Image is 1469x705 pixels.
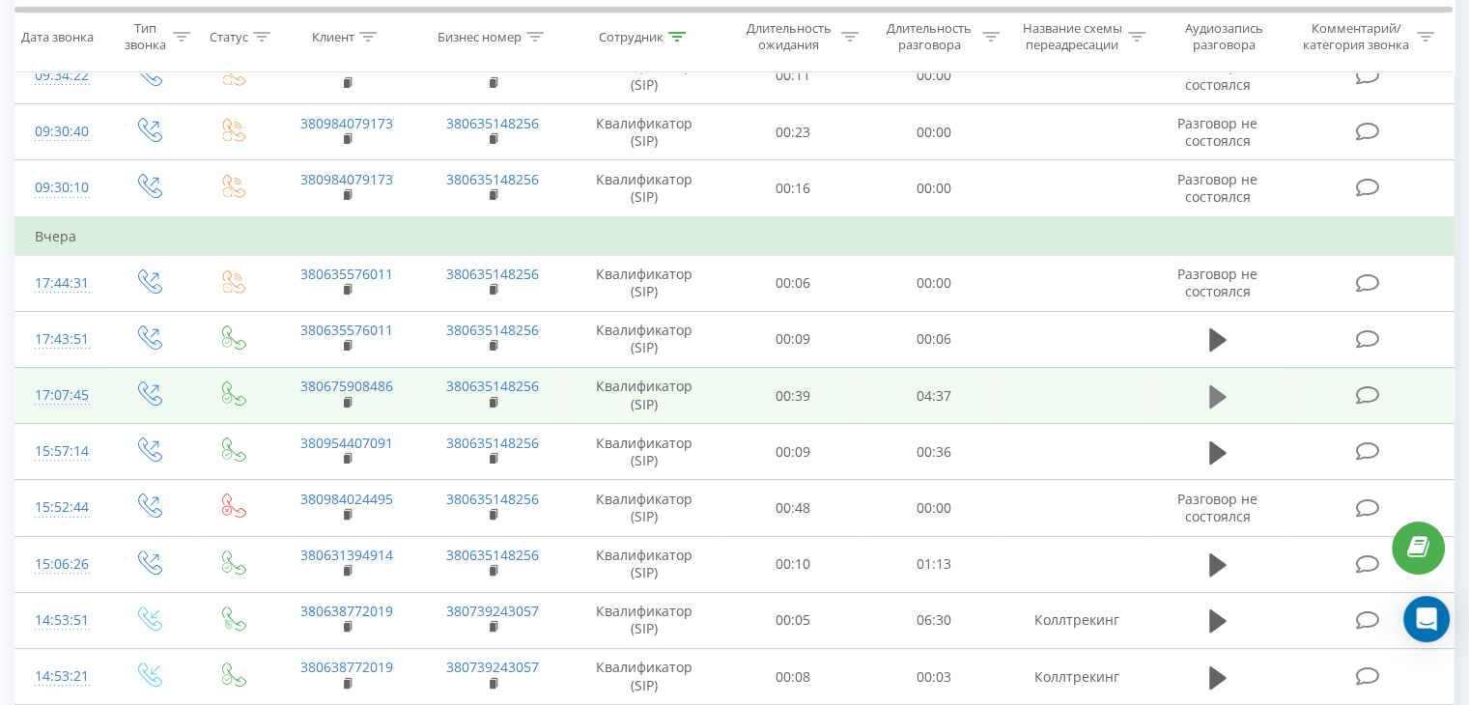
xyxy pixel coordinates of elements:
a: 380638772019 [300,602,393,620]
span: Разговор не состоялся [1177,57,1257,93]
div: Комментарий/категория звонка [1299,20,1412,53]
td: 00:09 [723,311,863,367]
td: 00:09 [723,424,863,480]
a: 380635576011 [300,321,393,339]
a: 380984079173 [300,114,393,132]
td: Квалификатор (SIP) [566,47,723,103]
td: 00:36 [863,424,1003,480]
div: Название схемы переадресации [1022,20,1123,53]
span: Разговор не состоялся [1177,114,1257,150]
td: 00:00 [863,255,1003,311]
td: Коллтрекинг [1003,649,1149,705]
a: 380635148256 [446,114,539,132]
td: Квалификатор (SIP) [566,480,723,536]
td: Квалификатор (SIP) [566,160,723,217]
td: 00:05 [723,592,863,648]
td: 00:10 [723,536,863,592]
td: 00:00 [863,160,1003,217]
td: 00:08 [723,649,863,705]
td: Коллтрекинг [1003,592,1149,648]
td: Квалификатор (SIP) [566,104,723,160]
td: 00:23 [723,104,863,160]
div: 17:43:51 [35,321,86,358]
div: 14:53:51 [35,602,86,639]
div: 15:57:14 [35,433,86,470]
div: 15:06:26 [35,546,86,583]
td: Квалификатор (SIP) [566,424,723,480]
td: 00:48 [723,480,863,536]
a: 380635148256 [446,546,539,564]
a: 380638772019 [300,658,393,676]
td: 00:39 [723,368,863,424]
a: 380631394914 [300,546,393,564]
a: 380635148256 [446,321,539,339]
div: Статус [210,28,248,44]
a: 380635148256 [446,265,539,283]
div: Длительность ожидания [741,20,837,53]
a: 380739243057 [446,602,539,620]
div: 15:52:44 [35,489,86,526]
div: Длительность разговора [881,20,977,53]
div: 17:07:45 [35,377,86,414]
td: 00:06 [723,255,863,311]
div: Бизнес номер [438,28,522,44]
div: 14:53:21 [35,658,86,695]
div: 09:34:22 [35,57,86,95]
td: 00:06 [863,311,1003,367]
a: 380984079173 [300,170,393,188]
td: 00:03 [863,649,1003,705]
td: 01:13 [863,536,1003,592]
span: Разговор не состоялся [1177,265,1257,300]
div: Аудиозапись разговора [1168,20,1281,53]
a: 380954407091 [300,434,393,452]
a: 380675908486 [300,377,393,395]
td: 00:00 [863,104,1003,160]
div: 09:30:40 [35,113,86,151]
td: 00:16 [723,160,863,217]
div: Сотрудник [599,28,664,44]
span: Разговор не состоялся [1177,170,1257,206]
a: 380635148256 [446,434,539,452]
td: 04:37 [863,368,1003,424]
a: 380635148256 [446,170,539,188]
div: Клиент [312,28,354,44]
td: 00:00 [863,47,1003,103]
a: 380635148256 [446,490,539,508]
a: 380635148256 [446,377,539,395]
div: Тип звонка [122,20,167,53]
td: Квалификатор (SIP) [566,368,723,424]
td: Квалификатор (SIP) [566,255,723,311]
div: Дата звонка [21,28,94,44]
td: Квалификатор (SIP) [566,536,723,592]
td: 00:11 [723,47,863,103]
td: 00:00 [863,480,1003,536]
div: Open Intercom Messenger [1403,596,1450,642]
span: Разговор не состоялся [1177,490,1257,525]
div: 17:44:31 [35,265,86,302]
td: 06:30 [863,592,1003,648]
a: 380739243057 [446,658,539,676]
td: Квалификатор (SIP) [566,649,723,705]
div: 09:30:10 [35,169,86,207]
td: Вчера [15,217,1455,256]
td: Квалификатор (SIP) [566,311,723,367]
a: 380635576011 [300,265,393,283]
td: Квалификатор (SIP) [566,592,723,648]
a: 380984024495 [300,490,393,508]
